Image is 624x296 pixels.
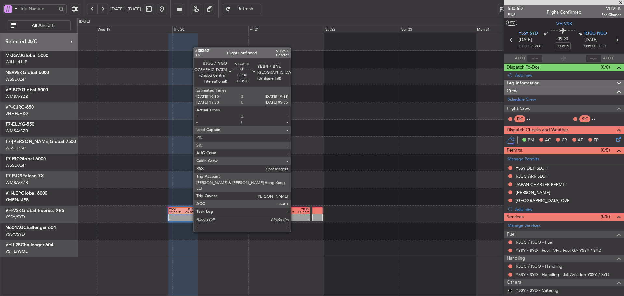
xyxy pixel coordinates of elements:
[6,88,48,92] a: VP-BCYGlobal 5000
[507,87,518,95] span: Crew
[558,36,568,42] span: 09:00
[547,9,582,16] div: Flight Confirmed
[601,147,610,154] span: (0/5)
[507,255,525,262] span: Handling
[400,26,476,33] div: Sun 23
[6,191,21,196] span: VH-LEP
[507,64,539,71] span: Dispatch To-Dos
[79,19,90,25] div: [DATE]
[516,198,569,203] div: [GEOGRAPHIC_DATA] OVF
[515,55,526,62] span: ATOT
[169,218,183,221] div: -
[183,208,197,211] div: RJGG
[6,243,21,247] span: VH-L2B
[6,71,49,75] a: N8998KGlobal 6000
[507,231,515,238] span: Fuel
[594,137,599,144] span: FP
[516,182,566,187] div: JAPAN CHARTER PERMIT
[514,115,525,122] div: PIC
[6,71,23,75] span: N8998K
[506,20,517,26] button: UTC
[6,88,22,92] span: VP-BCY
[508,5,523,12] span: 530362
[6,191,47,196] a: VH-LEPGlobal 6000
[324,26,400,33] div: Sat 22
[6,139,76,144] a: T7-[PERSON_NAME]Global 7500
[6,231,25,237] a: YSSY/SYD
[97,26,173,33] div: Wed 19
[508,223,540,229] a: Manage Services
[6,249,28,254] a: YSHL/WOL
[6,53,22,58] span: M-JGVJ
[519,43,529,50] span: ETOT
[601,213,610,220] span: (0/5)
[6,157,19,161] span: T7-RIC
[584,43,595,50] span: 08:00
[508,12,523,18] span: P1/6
[516,190,550,195] div: [PERSON_NAME]
[601,12,621,18] span: Pos Charter
[169,208,183,211] div: YSSY
[6,243,53,247] a: VH-L2BChallenger 604
[507,105,531,112] span: Flight Crew
[592,116,606,122] div: - -
[6,111,29,117] a: VHHH/HKG
[584,37,598,43] span: [DATE]
[283,211,296,214] div: 10:50 Z
[6,53,48,58] a: M-JGVJGlobal 5000
[296,211,309,214] div: 19:35 Z
[579,115,590,122] div: SIC
[578,137,583,144] span: AF
[516,239,553,245] a: RJGG / NGO - Fuel
[283,218,296,221] div: -
[516,165,547,171] div: YSSY DEP SLOT
[6,59,27,65] a: WIHH/HLP
[6,145,26,151] a: WSSL/XSP
[6,214,25,220] a: YSSY/SYD
[6,122,34,127] a: T7-ELLYG-550
[6,94,28,99] a: WMSA/SZB
[6,197,29,203] a: YMEN/MEB
[507,80,539,87] span: Leg Information
[172,26,248,33] div: Thu 20
[603,55,614,62] span: ALDT
[169,211,183,214] div: 22:50 Z
[6,139,50,144] span: T7-[PERSON_NAME]
[531,43,541,50] span: 23:00
[296,208,309,211] div: YBBN
[6,162,26,168] a: WSSL/XSP
[601,5,621,12] span: VHVSK
[508,97,536,103] a: Schedule Crew
[6,180,28,186] a: WMSA/SZB
[519,31,538,37] span: YSSY SYD
[6,208,22,213] span: VH-VSK
[6,174,22,178] span: T7-PJ29
[6,122,22,127] span: T7-ELLY
[6,105,21,109] span: VP-CJR
[6,76,26,82] a: WSSL/XSP
[248,26,324,33] div: Fri 21
[6,208,64,213] a: VH-VSKGlobal Express XRS
[183,211,197,214] div: 08:05 Z
[20,4,57,14] input: Trip Number
[296,218,309,221] div: -
[528,137,534,144] span: PM
[527,116,541,122] div: - -
[232,7,259,11] span: Refresh
[515,72,621,78] div: Add new
[283,208,296,211] div: RJGG
[508,156,539,162] a: Manage Permits
[545,137,551,144] span: AC
[527,55,543,62] input: --:--
[516,174,548,179] div: RJGG ARR SLOT
[516,272,609,277] a: YSSY / SYD - Handling - Jet Aviation YSSY / SYD
[562,137,567,144] span: CR
[507,126,568,134] span: Dispatch Checks and Weather
[596,43,607,50] span: ELDT
[7,20,71,31] button: All Aircraft
[515,206,621,212] div: Add new
[516,248,602,253] a: YSSY / SYD - Fuel - Viva Fuel GA YSSY / SYD
[110,6,141,12] span: [DATE] - [DATE]
[6,128,28,134] a: WMSA/SZB
[584,31,607,37] span: RJGG NGO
